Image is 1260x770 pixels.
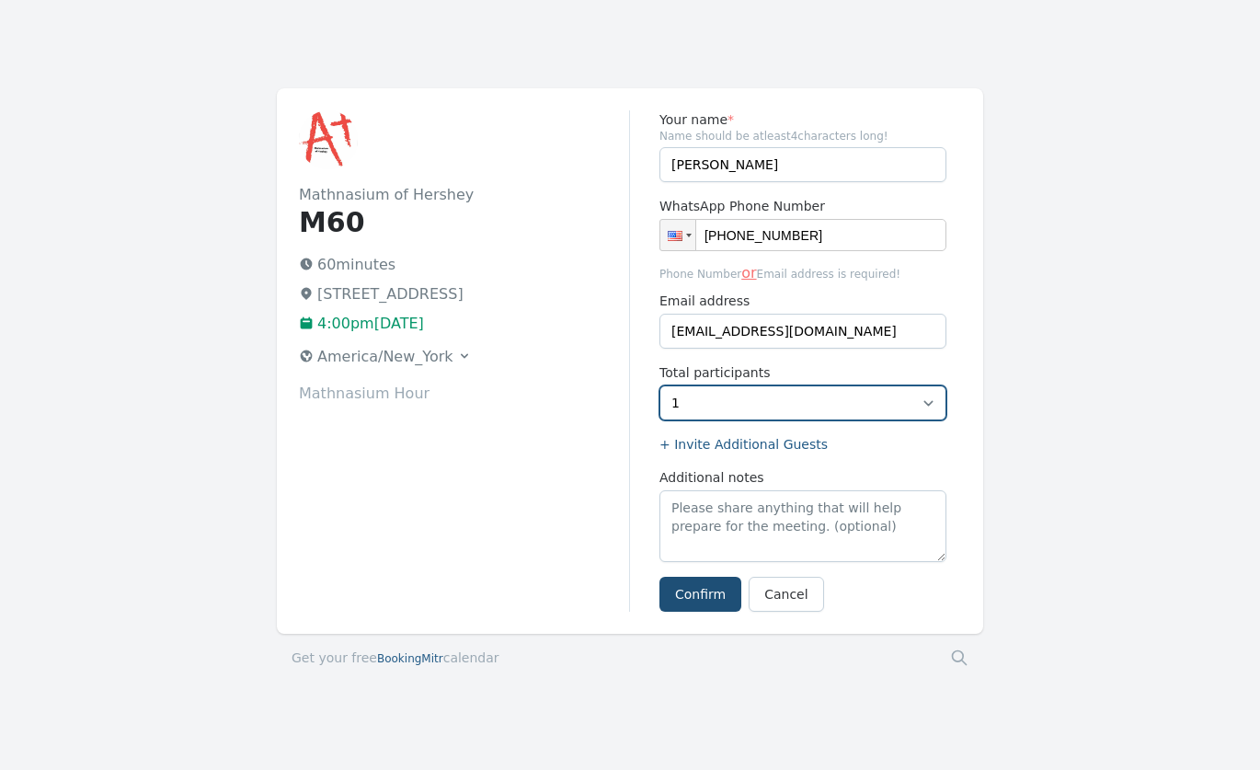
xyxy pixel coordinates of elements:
[741,264,756,282] span: or
[659,363,946,382] label: Total participants
[659,197,946,215] label: WhatsApp Phone Number
[299,383,629,405] p: Mathnasium Hour
[659,292,946,310] label: Email address
[659,314,946,349] input: you@example.com
[659,110,946,129] label: Your name
[660,220,695,250] div: United States: + 1
[659,468,946,487] label: Additional notes
[659,577,741,612] button: Confirm
[299,110,358,169] img: Mathnasium of Hershey
[317,285,464,303] span: [STREET_ADDRESS]
[659,219,946,251] input: 1 (702) 123-4567
[299,254,629,276] p: 60 minutes
[659,435,946,454] label: + Invite Additional Guests
[659,147,946,182] input: Enter name (required)
[299,313,629,335] p: 4:00pm[DATE]
[292,342,479,372] button: America/New_York
[659,262,946,284] span: Phone Number Email address is required!
[299,184,629,206] h2: Mathnasium of Hershey
[292,649,499,667] a: Get your freeBookingMitrcalendar
[749,577,823,612] a: Cancel
[377,652,443,665] span: BookingMitr
[299,206,629,239] h1: M60
[659,129,946,144] span: Name should be atleast 4 characters long!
